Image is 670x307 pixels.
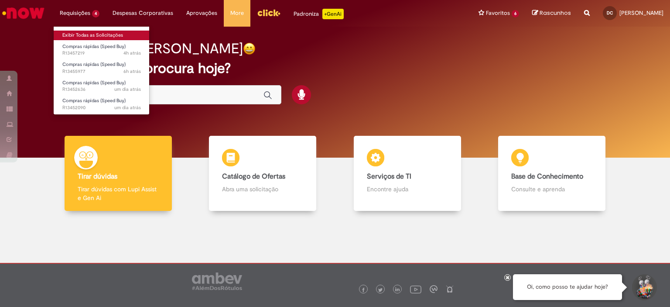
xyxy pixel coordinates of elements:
div: Oi, como posso te ajudar hoje? [513,274,622,300]
p: +GenAi [322,9,344,19]
b: Serviços de TI [367,172,411,181]
p: Tirar dúvidas com Lupi Assist e Gen Ai [78,185,159,202]
span: More [230,9,244,17]
img: ServiceNow [1,4,46,22]
b: Tirar dúvidas [78,172,117,181]
a: Exibir Todas as Solicitações [54,31,150,40]
img: logo_footer_facebook.png [361,288,366,292]
time: 27/08/2025 14:04:11 [114,86,141,93]
img: logo_footer_twitter.png [378,288,383,292]
div: Padroniza [294,9,344,19]
span: Compras rápidas (Speed Buy) [62,79,126,86]
a: Catálogo de Ofertas Abra uma solicitação [191,136,335,211]
a: Base de Conhecimento Consulte e aprenda [480,136,625,211]
b: Base de Conhecimento [511,172,583,181]
span: R13455977 [62,68,141,75]
img: logo_footer_naosei.png [446,285,454,293]
span: Compras rápidas (Speed Buy) [62,61,126,68]
button: Iniciar Conversa de Suporte [631,274,657,300]
img: logo_footer_workplace.png [430,285,438,293]
a: Aberto R13455977 : Compras rápidas (Speed Buy) [54,60,150,76]
span: Rascunhos [540,9,571,17]
time: 28/08/2025 09:02:11 [123,68,141,75]
p: Encontre ajuda [367,185,448,193]
a: Tirar dúvidas Tirar dúvidas com Lupi Assist e Gen Ai [46,136,191,211]
span: DC [607,10,613,16]
p: Abra uma solicitação [222,185,303,193]
b: Catálogo de Ofertas [222,172,285,181]
span: um dia atrás [114,86,141,93]
span: R13452636 [62,86,141,93]
a: Aberto R13452090 : Compras rápidas (Speed Buy) [54,96,150,112]
span: Compras rápidas (Speed Buy) [62,97,126,104]
span: 6 [512,10,519,17]
span: [PERSON_NAME] [619,9,663,17]
img: logo_footer_ambev_rotulo_gray.png [192,273,242,290]
time: 27/08/2025 12:00:25 [114,104,141,111]
img: happy-face.png [243,42,256,55]
span: 4h atrás [123,50,141,56]
span: um dia atrás [114,104,141,111]
time: 28/08/2025 11:32:51 [123,50,141,56]
span: Despesas Corporativas [113,9,173,17]
img: logo_footer_youtube.png [410,283,421,295]
span: 6h atrás [123,68,141,75]
span: 4 [92,10,99,17]
h2: O que você procura hoje? [66,61,604,76]
span: Aprovações [186,9,217,17]
p: Consulte e aprenda [511,185,592,193]
a: Aberto R13457219 : Compras rápidas (Speed Buy) [54,42,150,58]
span: Favoritos [486,9,510,17]
a: Aberto R13452636 : Compras rápidas (Speed Buy) [54,78,150,94]
img: logo_footer_linkedin.png [395,287,400,293]
img: click_logo_yellow_360x200.png [257,6,280,19]
span: R13457219 [62,50,141,57]
span: Requisições [60,9,90,17]
h2: Boa tarde, [PERSON_NAME] [66,41,243,56]
a: Serviços de TI Encontre ajuda [335,136,480,211]
span: Compras rápidas (Speed Buy) [62,43,126,50]
a: Rascunhos [532,9,571,17]
span: R13452090 [62,104,141,111]
ul: Requisições [53,26,150,115]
